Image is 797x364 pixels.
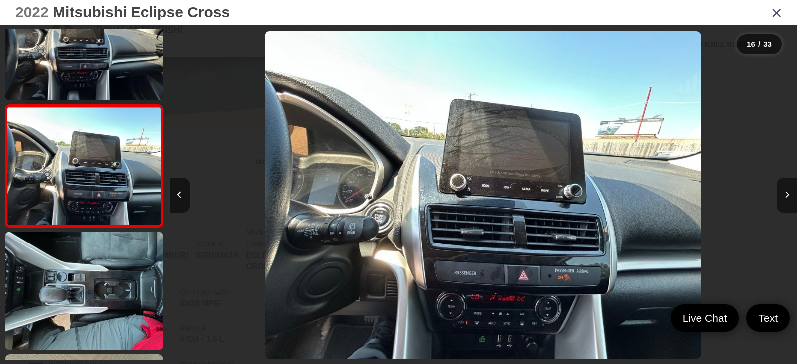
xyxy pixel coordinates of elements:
[6,107,162,224] img: 2022 Mitsubishi Eclipse Cross SE
[753,311,783,325] span: Text
[15,4,49,20] span: 2022
[772,6,782,19] i: Close gallery
[763,40,772,48] span: 33
[746,304,790,332] a: Text
[265,31,701,359] img: 2022 Mitsubishi Eclipse Cross SE
[747,40,755,48] span: 16
[170,31,797,359] div: 2022 Mitsubishi Eclipse Cross SE 15
[170,178,190,213] button: Previous image
[757,41,761,48] span: /
[777,178,797,213] button: Next image
[3,231,165,352] img: 2022 Mitsubishi Eclipse Cross SE
[671,304,739,332] a: Live Chat
[678,311,732,325] span: Live Chat
[53,4,230,20] span: Mitsubishi Eclipse Cross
